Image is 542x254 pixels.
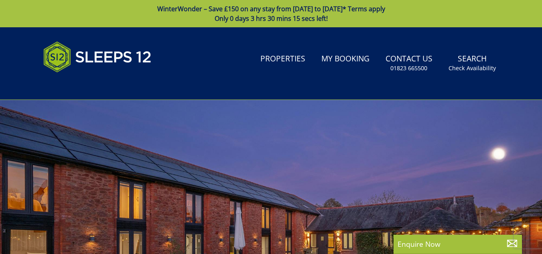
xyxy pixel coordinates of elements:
small: Check Availability [449,64,496,72]
a: Properties [257,50,309,68]
a: SearchCheck Availability [445,50,499,76]
a: Contact Us01823 665500 [382,50,436,76]
small: 01823 665500 [390,64,427,72]
span: Only 0 days 3 hrs 30 mins 15 secs left! [215,14,328,23]
a: My Booking [318,50,373,68]
iframe: Customer reviews powered by Trustpilot [39,82,124,89]
p: Enquire Now [398,239,518,249]
img: Sleeps 12 [43,37,152,77]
